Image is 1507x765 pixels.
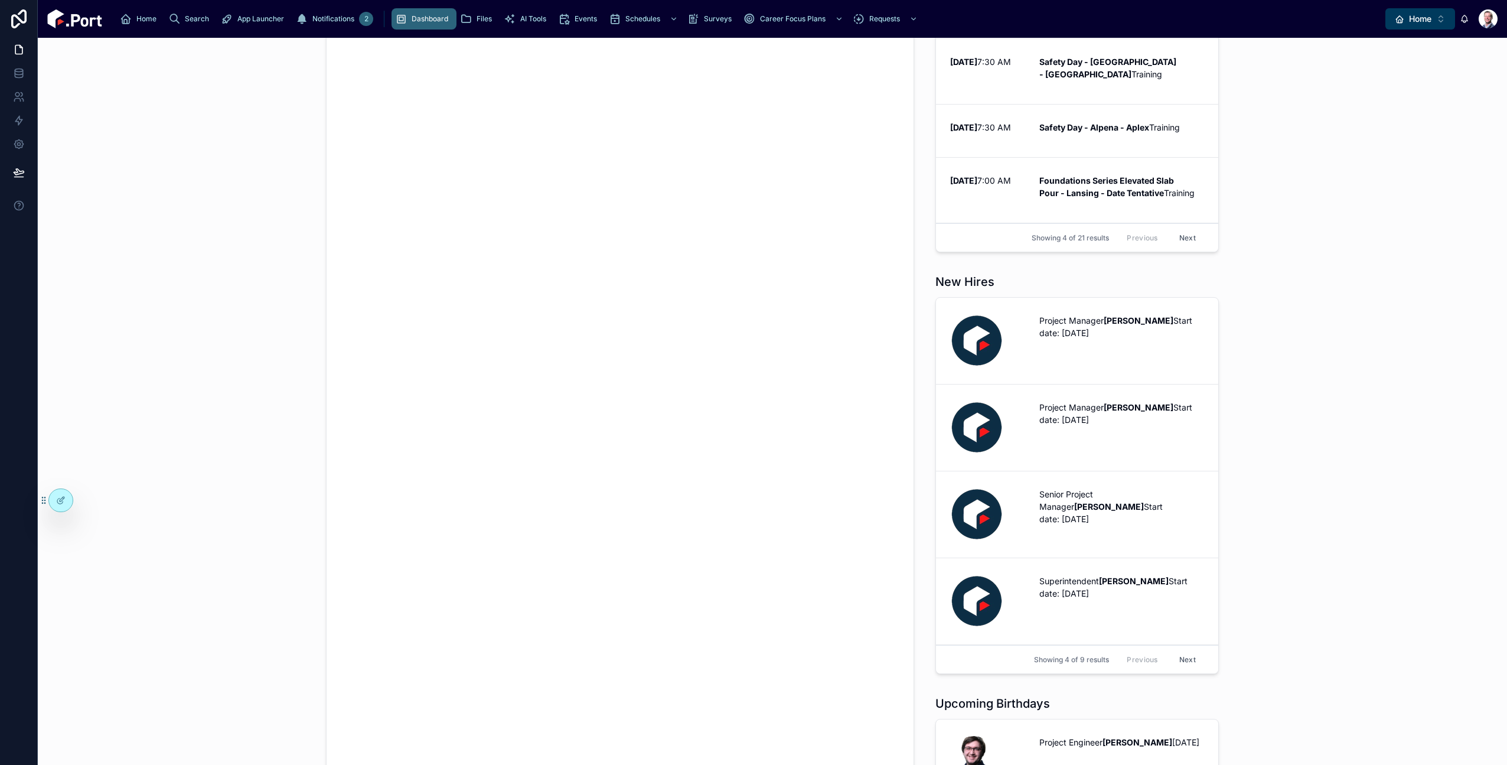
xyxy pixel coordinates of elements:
span: AI Tools [520,14,546,24]
strong: [PERSON_NAME] [1099,576,1169,586]
strong: [PERSON_NAME] [1104,402,1173,412]
p: Project Manager Start date: [DATE] [1039,314,1204,339]
span: Home [136,14,156,24]
a: [DATE]7:30 AMSafety Day - Alpena - AplexTraining [936,105,1218,158]
div: scrollable content [112,6,1385,32]
img: Backup Image [950,575,1003,628]
p: Superintendent Start date: [DATE] [1039,575,1204,600]
span: Notifications [312,14,354,24]
a: Events [554,8,605,30]
a: App Launcher [217,8,292,30]
span: Dashboard [412,14,448,24]
span: Schedules [625,14,660,24]
a: [DATE]7:00 AMFoundations Series Elevated Slab Pour - Lansing - Date TentativeTraining [936,158,1218,223]
a: Search [165,8,217,30]
button: Next [1171,229,1204,247]
a: [DATE]7:30 AMSafety Day - [GEOGRAPHIC_DATA] - [GEOGRAPHIC_DATA]Training [936,39,1218,105]
a: Home [116,8,165,30]
a: Files [456,8,500,30]
p: Project Manager Start date: [DATE] [1039,401,1204,426]
strong: [DATE] [950,175,977,185]
p: 7:30 AM [950,121,1025,134]
span: Requests [869,14,900,24]
p: Senior Project Manager Start date: [DATE] [1039,488,1204,525]
a: Dashboard [392,8,456,30]
img: Backup Image [950,314,1003,367]
strong: Safety Day - [GEOGRAPHIC_DATA] - [GEOGRAPHIC_DATA] [1039,57,1178,79]
p: Training [1039,121,1204,134]
button: Next [1171,650,1204,669]
strong: [PERSON_NAME] [1104,315,1173,325]
p: 7:00 AM [950,174,1025,187]
p: Training [1039,56,1204,80]
span: Home [1409,13,1431,25]
button: Select Button [1385,8,1455,30]
strong: Foundations Series Elevated Slab Pour - Lansing - Date Tentative [1039,175,1176,198]
p: 7:30 AM [950,56,1025,68]
a: Schedules [605,8,684,30]
strong: [DATE] [950,122,977,132]
p: Project Engineer [DATE] [1039,736,1204,748]
a: AI Tools [500,8,554,30]
span: Search [185,14,209,24]
h1: Upcoming Birthdays [935,695,1050,712]
strong: [DATE] [950,57,977,67]
div: 2 [359,12,373,26]
a: Notifications2 [292,8,377,30]
a: Career Focus Plans [740,8,849,30]
p: Training [1039,174,1204,199]
span: Events [575,14,597,24]
span: Showing 4 of 21 results [1032,233,1109,243]
h1: New Hires [935,274,994,290]
img: Backup Image [950,401,1003,454]
span: App Launcher [237,14,284,24]
a: Surveys [684,8,740,30]
span: Files [477,14,492,24]
strong: [PERSON_NAME] [1102,737,1172,747]
strong: Safety Day - Alpena - Aplex [1039,122,1149,132]
span: Surveys [704,14,732,24]
a: Requests [849,8,924,30]
span: Showing 4 of 9 results [1034,655,1109,665]
img: Backup Image [950,488,1003,541]
span: Career Focus Plans [760,14,826,24]
strong: [PERSON_NAME] [1074,502,1144,512]
img: App logo [47,9,102,28]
